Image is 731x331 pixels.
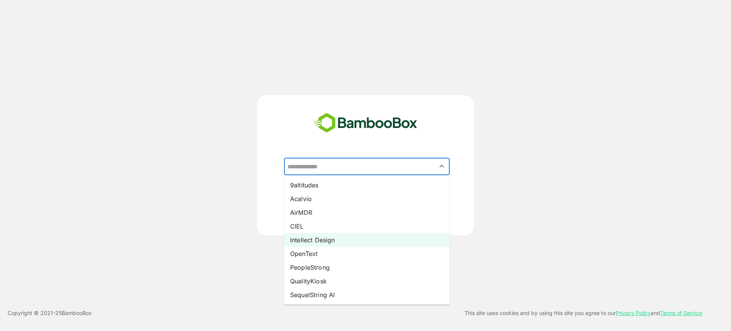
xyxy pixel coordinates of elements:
li: SequelString AI [284,288,450,302]
li: CIEL [284,219,450,233]
img: bamboobox [310,110,421,136]
li: AirMDR [284,206,450,219]
li: PeopleStrong [284,261,450,274]
li: OpenText [284,247,450,261]
li: QualityKiosk [284,274,450,288]
p: Copyright © 2021- 25 BambooBox [8,309,92,318]
a: Privacy Policy [616,310,651,316]
li: Acalvio [284,192,450,206]
li: Intellect Design [284,233,450,247]
li: 9altitudes [284,178,450,192]
button: Close [437,161,447,171]
a: Terms of Service [660,310,702,316]
p: This site uses cookies and by using this site you agree to our and [464,309,702,318]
